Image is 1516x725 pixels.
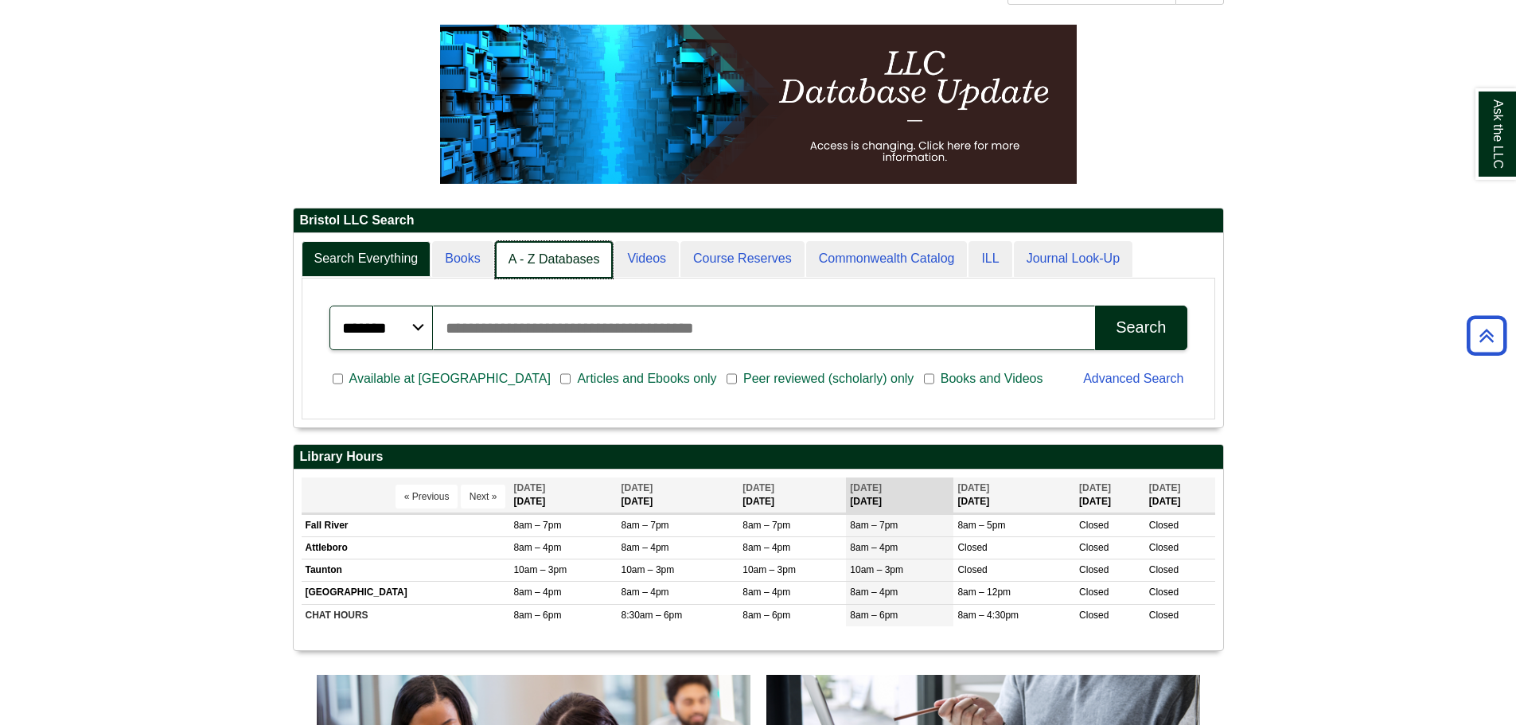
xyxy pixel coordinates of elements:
[1079,610,1109,621] span: Closed
[302,241,431,277] a: Search Everything
[850,520,898,531] span: 8am – 7pm
[560,372,571,386] input: Articles and Ebooks only
[622,610,683,621] span: 8:30am – 6pm
[850,610,898,621] span: 8am – 6pm
[1079,482,1111,493] span: [DATE]
[739,477,846,513] th: [DATE]
[513,587,561,598] span: 8am – 4pm
[742,610,790,621] span: 8am – 6pm
[727,372,737,386] input: Peer reviewed (scholarly) only
[294,209,1223,233] h2: Bristol LLC Search
[924,372,934,386] input: Books and Videos
[1116,318,1166,337] div: Search
[302,515,510,537] td: Fall River
[571,369,723,388] span: Articles and Ebooks only
[618,477,739,513] th: [DATE]
[1149,482,1181,493] span: [DATE]
[1014,241,1132,277] a: Journal Look-Up
[957,542,987,553] span: Closed
[513,482,545,493] span: [DATE]
[850,542,898,553] span: 8am – 4pm
[333,372,343,386] input: Available at [GEOGRAPHIC_DATA]
[513,520,561,531] span: 8am – 7pm
[806,241,968,277] a: Commonwealth Catalog
[953,477,1075,513] th: [DATE]
[680,241,805,277] a: Course Reserves
[957,482,989,493] span: [DATE]
[957,587,1011,598] span: 8am – 12pm
[846,477,953,513] th: [DATE]
[432,241,493,277] a: Books
[302,537,510,559] td: Attleboro
[302,559,510,582] td: Taunton
[622,542,669,553] span: 8am – 4pm
[850,587,898,598] span: 8am – 4pm
[1149,610,1179,621] span: Closed
[509,477,617,513] th: [DATE]
[294,445,1223,470] h2: Library Hours
[742,482,774,493] span: [DATE]
[957,564,987,575] span: Closed
[1079,542,1109,553] span: Closed
[1095,306,1187,350] button: Search
[1079,564,1109,575] span: Closed
[968,241,1011,277] a: ILL
[1079,520,1109,531] span: Closed
[302,582,510,604] td: [GEOGRAPHIC_DATA]
[742,520,790,531] span: 8am – 7pm
[850,482,882,493] span: [DATE]
[1149,542,1179,553] span: Closed
[1461,325,1512,346] a: Back to Top
[622,482,653,493] span: [DATE]
[1083,372,1183,385] a: Advanced Search
[461,485,506,509] button: Next »
[396,485,458,509] button: « Previous
[513,610,561,621] span: 8am – 6pm
[440,25,1077,184] img: HTML tutorial
[1149,520,1179,531] span: Closed
[850,564,903,575] span: 10am – 3pm
[742,564,796,575] span: 10am – 3pm
[742,587,790,598] span: 8am – 4pm
[934,369,1050,388] span: Books and Videos
[1145,477,1215,513] th: [DATE]
[513,564,567,575] span: 10am – 3pm
[343,369,557,388] span: Available at [GEOGRAPHIC_DATA]
[614,241,679,277] a: Videos
[1149,564,1179,575] span: Closed
[1149,587,1179,598] span: Closed
[302,604,510,626] td: CHAT HOURS
[957,610,1019,621] span: 8am – 4:30pm
[742,542,790,553] span: 8am – 4pm
[513,542,561,553] span: 8am – 4pm
[622,520,669,531] span: 8am – 7pm
[1079,587,1109,598] span: Closed
[622,564,675,575] span: 10am – 3pm
[1075,477,1145,513] th: [DATE]
[622,587,669,598] span: 8am – 4pm
[957,520,1005,531] span: 8am – 5pm
[495,241,614,279] a: A - Z Databases
[737,369,920,388] span: Peer reviewed (scholarly) only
